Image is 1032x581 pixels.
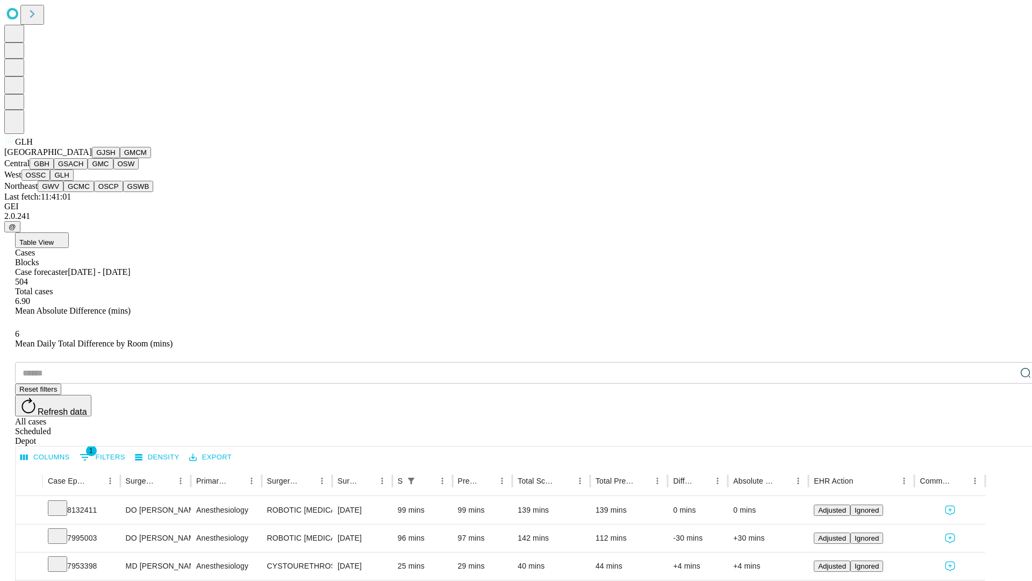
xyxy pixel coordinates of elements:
div: ROBOTIC [MEDICAL_DATA] [267,525,327,552]
button: Sort [479,473,494,488]
button: Sort [229,473,244,488]
button: Ignored [850,533,883,544]
div: 99 mins [398,497,447,524]
button: Sort [695,473,710,488]
button: Sort [360,473,375,488]
div: EHR Action [814,477,853,485]
div: Predicted In Room Duration [458,477,479,485]
button: Sort [420,473,435,488]
button: Menu [494,473,510,488]
button: OSW [113,158,139,169]
div: Comments [920,477,951,485]
button: OSSC [21,169,51,181]
div: GEI [4,202,1028,211]
span: Mean Daily Total Difference by Room (mins) [15,339,173,348]
button: Ignored [850,561,883,572]
span: 6.90 [15,296,30,306]
button: Expand [21,501,37,520]
div: 96 mins [398,525,447,552]
button: Sort [776,473,791,488]
button: Menu [967,473,983,488]
button: Menu [572,473,587,488]
button: Menu [435,473,450,488]
button: Menu [897,473,912,488]
div: 8132411 [48,497,115,524]
button: GWV [38,181,63,192]
div: 142 mins [518,525,585,552]
div: DO [PERSON_NAME] Do [126,525,185,552]
button: GJSH [92,147,120,158]
span: Central [4,159,30,168]
div: Total Scheduled Duration [518,477,556,485]
button: OSCP [94,181,123,192]
div: 112 mins [596,525,663,552]
button: Sort [854,473,869,488]
div: 99 mins [458,497,507,524]
button: GCMC [63,181,94,192]
span: Adjusted [818,562,846,570]
span: Ignored [855,506,879,514]
div: 1 active filter [404,473,419,488]
button: Sort [299,473,314,488]
button: Adjusted [814,561,850,572]
button: Sort [158,473,173,488]
button: Menu [103,473,118,488]
span: West [4,170,21,179]
span: Ignored [855,534,879,542]
div: 29 mins [458,552,507,580]
div: Scheduled In Room Duration [398,477,403,485]
button: Table View [15,232,69,248]
button: Show filters [77,449,128,466]
span: Refresh data [38,407,87,416]
div: ROBOTIC [MEDICAL_DATA] [267,497,327,524]
button: Density [132,449,182,466]
button: GLH [50,169,73,181]
button: Menu [710,473,725,488]
button: Reset filters [15,384,61,395]
button: Menu [314,473,329,488]
div: 139 mins [596,497,663,524]
div: [DATE] [338,497,387,524]
span: Mean Absolute Difference (mins) [15,306,131,315]
div: 0 mins [673,497,722,524]
button: @ [4,221,20,232]
div: Anesthesiology [196,497,256,524]
button: Sort [88,473,103,488]
div: Surgery Name [267,477,298,485]
button: GSWB [123,181,154,192]
span: 504 [15,277,28,286]
button: GMC [88,158,113,169]
span: Total cases [15,287,53,296]
div: Difference [673,477,694,485]
div: MD [PERSON_NAME] Jr [PERSON_NAME] E Md [126,552,185,580]
button: GSACH [54,158,88,169]
div: +4 mins [733,552,803,580]
button: Select columns [18,449,73,466]
div: 25 mins [398,552,447,580]
button: Adjusted [814,505,850,516]
span: @ [9,223,16,231]
div: [DATE] [338,525,387,552]
span: [DATE] - [DATE] [68,267,130,277]
div: 7953398 [48,552,115,580]
span: Northeast [4,181,38,190]
span: [GEOGRAPHIC_DATA] [4,147,92,157]
div: 7995003 [48,525,115,552]
div: +30 mins [733,525,803,552]
div: 44 mins [596,552,663,580]
button: Menu [650,473,665,488]
div: 97 mins [458,525,507,552]
div: Total Predicted Duration [596,477,634,485]
span: Ignored [855,562,879,570]
div: Absolute Difference [733,477,775,485]
button: Menu [791,473,806,488]
span: 1 [86,445,97,456]
button: Export [187,449,234,466]
div: -30 mins [673,525,722,552]
span: 6 [15,329,19,338]
div: Surgery Date [338,477,359,485]
div: 40 mins [518,552,585,580]
button: Ignored [850,505,883,516]
button: Expand [21,557,37,576]
button: Menu [244,473,259,488]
